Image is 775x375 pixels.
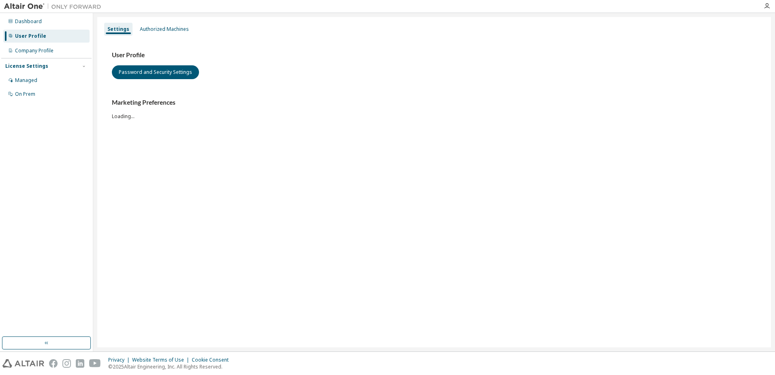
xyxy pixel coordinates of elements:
div: Privacy [108,357,132,363]
div: Managed [15,77,37,84]
div: Dashboard [15,18,42,25]
img: youtube.svg [89,359,101,368]
img: Altair One [4,2,105,11]
div: Authorized Machines [140,26,189,32]
div: Website Terms of Use [132,357,192,363]
div: On Prem [15,91,35,97]
h3: User Profile [112,51,756,59]
div: Cookie Consent [192,357,233,363]
img: linkedin.svg [76,359,84,368]
img: facebook.svg [49,359,58,368]
button: Password and Security Settings [112,65,199,79]
div: License Settings [5,63,48,69]
div: Company Profile [15,47,54,54]
p: © 2025 Altair Engineering, Inc. All Rights Reserved. [108,363,233,370]
div: Settings [107,26,129,32]
div: User Profile [15,33,46,39]
h3: Marketing Preferences [112,99,756,107]
img: instagram.svg [62,359,71,368]
img: altair_logo.svg [2,359,44,368]
div: Loading... [112,99,756,119]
